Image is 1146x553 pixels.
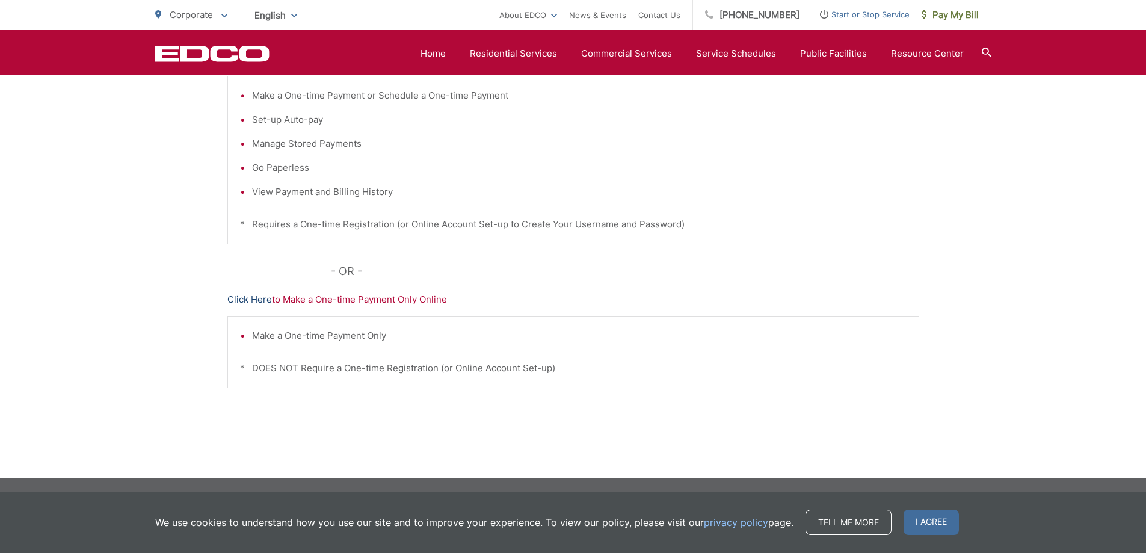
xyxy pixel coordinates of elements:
[904,510,959,535] span: I agree
[252,161,907,175] li: Go Paperless
[800,46,867,61] a: Public Facilities
[252,137,907,151] li: Manage Stored Payments
[252,185,907,199] li: View Payment and Billing History
[696,46,776,61] a: Service Schedules
[421,46,446,61] a: Home
[155,45,270,62] a: EDCD logo. Return to the homepage.
[331,262,919,280] p: - OR -
[638,8,680,22] a: Contact Us
[252,88,907,103] li: Make a One-time Payment or Schedule a One-time Payment
[569,8,626,22] a: News & Events
[891,46,964,61] a: Resource Center
[806,510,892,535] a: Tell me more
[245,5,306,26] span: English
[170,9,213,20] span: Corporate
[227,292,919,307] p: to Make a One-time Payment Only Online
[227,292,272,307] a: Click Here
[704,515,768,530] a: privacy policy
[240,217,907,232] p: * Requires a One-time Registration (or Online Account Set-up to Create Your Username and Password)
[581,46,672,61] a: Commercial Services
[470,46,557,61] a: Residential Services
[240,361,907,375] p: * DOES NOT Require a One-time Registration (or Online Account Set-up)
[155,515,793,530] p: We use cookies to understand how you use our site and to improve your experience. To view our pol...
[252,329,907,343] li: Make a One-time Payment Only
[499,8,557,22] a: About EDCO
[922,8,979,22] span: Pay My Bill
[252,113,907,127] li: Set-up Auto-pay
